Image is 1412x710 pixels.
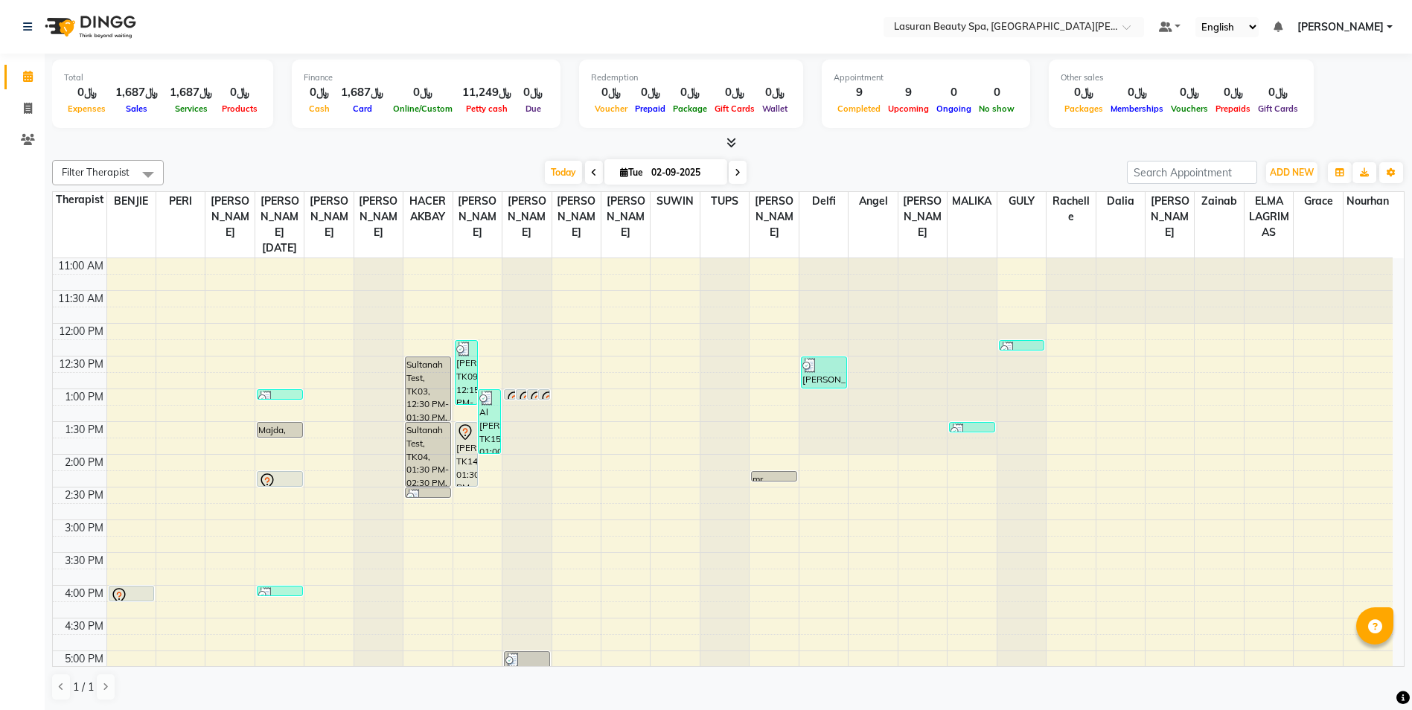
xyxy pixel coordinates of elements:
[1349,650,1397,695] iframe: chat widget
[1000,341,1044,350] div: [PERSON_NAME], TK10, 12:15 PM-12:16 PM, BLOW DRY LONG | تجفيف الشعر الطويل
[522,103,545,114] span: Due
[1245,192,1293,242] span: ELMA LAGRIMAS
[55,258,106,274] div: 11:00 AM
[997,192,1046,211] span: GULY
[601,192,650,242] span: [PERSON_NAME]
[55,291,106,307] div: 11:30 AM
[258,390,302,399] div: Nouf khald, TK16, 01:00 PM-01:01 PM, BLOW DRY SHORT | تجفيف الشعر القصير
[218,84,261,101] div: ﷼0
[354,192,403,242] span: [PERSON_NAME]
[304,192,353,242] span: [PERSON_NAME]
[62,651,106,667] div: 5:00 PM
[517,390,526,399] div: Poi Anis, TK02, 01:00 PM-01:01 PM, CLASSIC PEDICURE | باديكير كلاسيك
[834,84,884,101] div: 9
[1254,84,1302,101] div: ﷼0
[1195,192,1243,211] span: zainab
[1061,84,1107,101] div: ﷼0
[389,103,456,114] span: Online/Custom
[616,167,647,178] span: Tue
[975,84,1018,101] div: 0
[73,679,94,695] span: 1 / 1
[406,488,450,497] div: Sultanah Test, TK06, 02:30 PM-02:31 PM, Beard Shave | حلاقة الذقن
[258,586,302,595] div: [PERSON_NAME], TK13, 04:00 PM-04:05 PM, HAIR BODY WAVE SHORT | تمويج الشعر القصير
[62,389,106,405] div: 1:00 PM
[1266,162,1317,183] button: ADD NEW
[62,618,106,634] div: 4:30 PM
[1270,167,1314,178] span: ADD NEW
[758,84,791,101] div: ﷼0
[107,192,156,211] span: BENJIE
[552,192,601,242] span: [PERSON_NAME]
[164,84,218,101] div: ﷼1,687
[1061,71,1302,84] div: Other sales
[62,553,106,569] div: 3:30 PM
[884,103,933,114] span: Upcoming
[171,103,211,114] span: Services
[752,472,796,481] div: mr. [PERSON_NAME], TK12, 02:15 PM-02:16 PM, HAIR COLOR AMONIA FREE TONER ROOT | تونر للشعر خال من...
[479,390,500,453] div: Al [PERSON_NAME], TK15, 01:00 PM-02:00 PM, CLASSIC [PERSON_NAME] M&P | كومبو كلاسيك (باديكير+مانكير)
[711,103,758,114] span: Gift Cards
[304,84,335,101] div: ﷼0
[898,192,947,242] span: [PERSON_NAME]
[258,423,302,437] div: Majda, TK11, 01:30 PM-01:45 PM, BLOW DRY LONG
[305,103,333,114] span: Cash
[406,423,450,486] div: Sultanah Test, TK04, 01:30 PM-02:30 PM, [PERSON_NAME] | جلسة [PERSON_NAME]
[1107,84,1167,101] div: ﷼0
[750,192,798,242] span: [PERSON_NAME]
[335,84,389,101] div: ﷼1,687
[651,192,699,211] span: SUWIN
[62,520,106,536] div: 3:00 PM
[884,84,933,101] div: 9
[456,341,477,404] div: [PERSON_NAME], TK09, 12:15 PM-01:15 PM, CLASSIC MANICURE | [PERSON_NAME]
[834,71,1018,84] div: Appointment
[38,6,140,48] img: logo
[591,71,791,84] div: Redemption
[539,390,549,399] div: Poi Anis, TK02, 01:00 PM-01:01 PM, [PERSON_NAME] | مانكير جل
[948,192,996,211] span: MALIKA
[1167,84,1212,101] div: ﷼0
[462,103,511,114] span: Petty cash
[799,192,848,211] span: Delfi
[1167,103,1212,114] span: Vouchers
[406,357,450,420] div: Sultanah Test, TK03, 12:30 PM-01:30 PM, [PERSON_NAME] | جلسة [PERSON_NAME]
[669,103,711,114] span: Package
[1297,19,1384,35] span: [PERSON_NAME]
[591,103,631,114] span: Voucher
[389,84,456,101] div: ﷼0
[109,586,154,601] div: [PERSON_NAME], TK19, 04:00 PM-04:15 PM, [GEOGRAPHIC_DATA]
[849,192,897,211] span: Angel
[218,103,261,114] span: Products
[1254,103,1302,114] span: Gift Cards
[1212,103,1254,114] span: Prepaids
[122,103,151,114] span: Sales
[669,84,711,101] div: ﷼0
[205,192,254,242] span: [PERSON_NAME]
[1107,103,1167,114] span: Memberships
[64,84,109,101] div: ﷼0
[647,161,721,184] input: 2025-09-02
[933,84,975,101] div: 0
[456,423,477,486] div: [PERSON_NAME], TK14, 01:30 PM-02:30 PM, CLASSIC [PERSON_NAME] M&P | كومبو كلاسيك (باديكير+مانكير)
[109,84,164,101] div: ﷼1,687
[53,192,106,208] div: Therapist
[64,103,109,114] span: Expenses
[349,103,376,114] span: Card
[64,71,261,84] div: Total
[802,357,846,388] div: [PERSON_NAME], TK15, 12:30 PM-01:00 PM, Head Neck Shoulder Foot Massage | جلسه تدليك الرأس والرقب...
[975,103,1018,114] span: No show
[1294,192,1342,211] span: Grace
[403,192,452,226] span: HACER AKBAY
[1047,192,1095,226] span: Rachelle
[591,84,631,101] div: ﷼0
[631,84,669,101] div: ﷼0
[156,192,205,211] span: PERI
[453,192,502,242] span: [PERSON_NAME]
[62,487,106,503] div: 2:30 PM
[950,423,994,432] div: Majda, TK17, 01:30 PM-01:31 PM, BLOW DRY LONG | تجفيف الشعر الطويل
[56,356,106,372] div: 12:30 PM
[255,192,304,258] span: [PERSON_NAME][DATE]
[502,192,551,242] span: [PERSON_NAME]
[631,103,669,114] span: Prepaid
[62,422,106,438] div: 1:30 PM
[258,472,302,486] div: [PERSON_NAME], TK18, 02:15 PM-02:30 PM, HAIR TRIM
